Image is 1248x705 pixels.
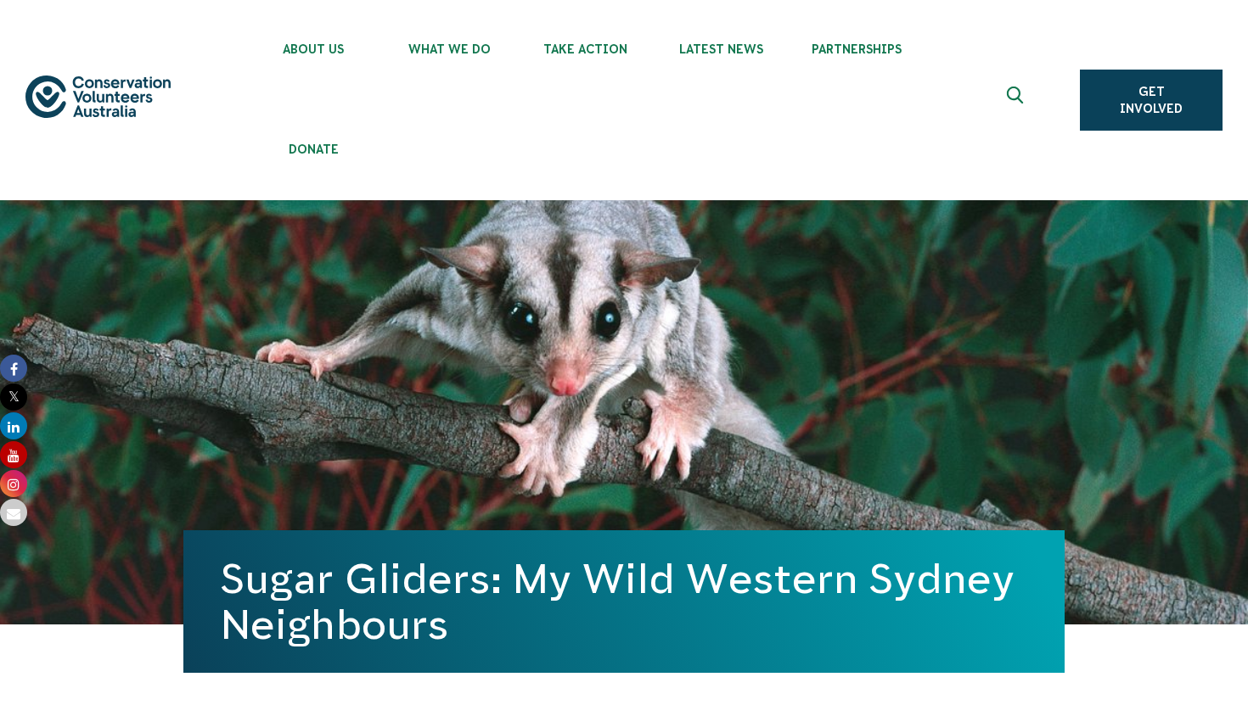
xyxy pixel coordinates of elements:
span: What We Do [381,42,517,56]
button: Expand search box Close search box [997,80,1037,120]
span: Donate [245,143,381,156]
h1: Sugar Gliders: My Wild Western Sydney Neighbours [221,556,1027,647]
span: About Us [245,42,381,56]
span: Latest News [653,42,789,56]
a: Get Involved [1080,70,1223,131]
img: logo.svg [25,76,171,118]
span: Take Action [517,42,653,56]
span: Partnerships [789,42,925,56]
span: Expand search box [1007,87,1028,114]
